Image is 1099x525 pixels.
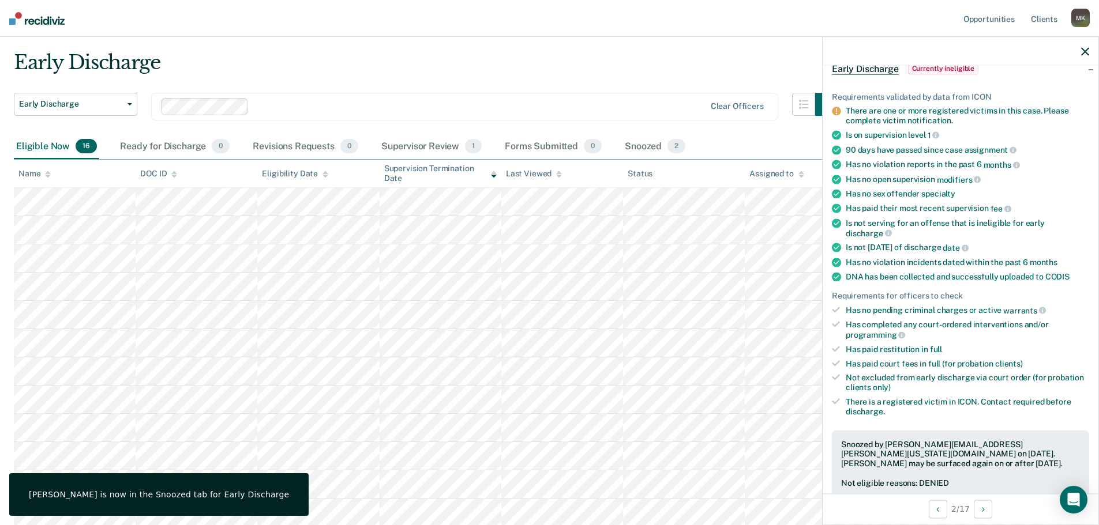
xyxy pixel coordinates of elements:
[212,139,230,154] span: 0
[984,160,1020,169] span: months
[29,489,289,500] div: [PERSON_NAME] is now in the Snoozed tab for Early Discharge
[929,500,947,518] button: Previous Opportunity
[667,139,685,154] span: 2
[846,203,1089,214] div: Has paid their most recent supervision
[628,169,652,179] div: Status
[502,134,604,160] div: Forms Submitted
[974,500,992,518] button: Next Opportunity
[823,493,1098,524] div: 2 / 17
[384,164,497,183] div: Supervision Termination Date
[262,169,328,179] div: Eligibility Date
[18,169,51,179] div: Name
[140,169,177,179] div: DOC ID
[921,189,955,198] span: specialty
[379,134,485,160] div: Supervisor Review
[846,344,1089,354] div: Has paid restitution in
[14,134,99,160] div: Eligible Now
[711,101,764,111] div: Clear officers
[846,130,1089,141] div: Is on supervision level
[841,439,1080,468] div: Snoozed by [PERSON_NAME][EMAIL_ADDRESS][PERSON_NAME][US_STATE][DOMAIN_NAME] on [DATE]. [PERSON_NA...
[76,139,97,154] span: 16
[340,139,358,154] span: 0
[846,373,1089,392] div: Not excluded from early discharge via court order (for probation clients
[465,139,482,154] span: 1
[846,406,885,416] span: discharge.
[846,228,892,237] span: discharge
[841,478,1080,488] div: Not eligible reasons: DENIED
[1030,258,1057,267] span: months
[991,204,1011,213] span: fee
[506,169,562,179] div: Last Viewed
[14,51,838,84] div: Early Discharge
[1045,272,1070,281] span: CODIS
[846,305,1089,315] div: Has no pending criminal charges or active
[9,12,65,25] img: Recidiviz
[965,145,1017,154] span: assignment
[943,243,968,252] span: date
[846,258,1089,267] div: Has no violation incidents dated within the past 6
[118,134,232,160] div: Ready for Discharge
[1071,9,1090,27] div: M K
[19,99,123,109] span: Early Discharge
[908,63,979,74] span: Currently ineligible
[846,397,1089,417] div: There is a registered victim in ICON. Contact required before
[846,218,1089,238] div: Is not serving for an offense that is ineligible for early
[832,92,1089,101] div: Requirements validated by data from ICON
[749,169,804,179] div: Assigned to
[937,175,981,184] span: modifiers
[930,344,942,353] span: full
[622,134,688,160] div: Snoozed
[846,189,1089,199] div: Has no sex offender
[928,130,940,139] span: 1
[846,358,1089,368] div: Has paid court fees in full (for probation
[846,243,1089,253] div: Is not [DATE] of discharge
[846,330,905,339] span: programming
[873,383,891,392] span: only)
[1060,486,1087,513] div: Open Intercom Messenger
[846,145,1089,155] div: 90 days have passed since case
[846,106,1089,126] div: There are one or more registered victims in this case. Please complete victim notification.
[846,320,1089,339] div: Has completed any court-ordered interventions and/or
[832,63,899,74] span: Early Discharge
[584,139,602,154] span: 0
[1003,305,1046,315] span: warrants
[846,160,1089,170] div: Has no violation reports in the past 6
[846,174,1089,184] div: Has no open supervision
[823,50,1098,87] div: Early DischargeCurrently ineligible
[250,134,360,160] div: Revisions Requests
[995,358,1023,368] span: clients)
[846,272,1089,282] div: DNA has been collected and successfully uploaded to
[832,291,1089,301] div: Requirements for officers to check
